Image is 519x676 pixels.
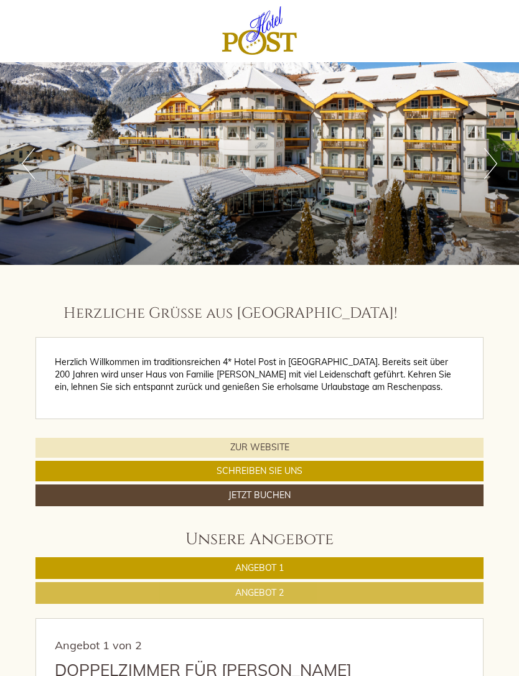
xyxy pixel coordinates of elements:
[35,461,484,481] a: Schreiben Sie uns
[35,438,484,458] a: Zur Website
[55,638,142,652] span: Angebot 1 von 2
[55,356,464,394] p: Herzlich Willkommen im traditionsreichen 4* Hotel Post in [GEOGRAPHIC_DATA]. Bereits seit über 20...
[235,587,284,598] span: Angebot 2
[63,305,398,322] h1: Herzliche Grüße aus [GEOGRAPHIC_DATA]!
[22,148,35,179] button: Previous
[35,528,484,551] div: Unsere Angebote
[35,484,484,506] a: Jetzt buchen
[484,148,497,179] button: Next
[235,562,284,573] span: Angebot 1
